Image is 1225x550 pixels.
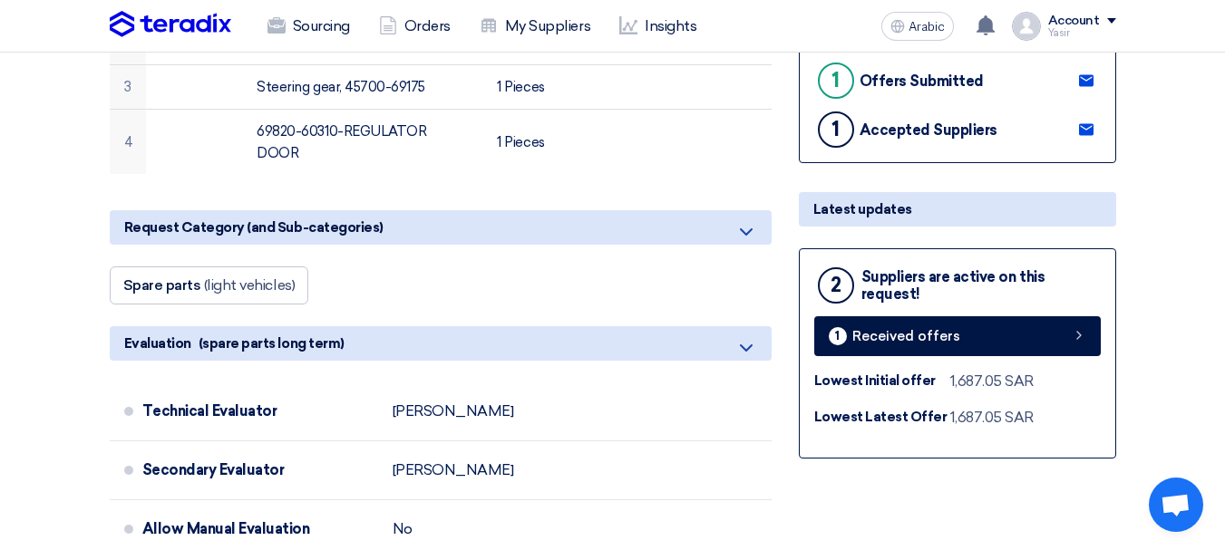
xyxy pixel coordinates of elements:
[1012,12,1041,41] img: profile_test.png
[950,372,1034,390] font: 1,687.05 SAR
[497,134,544,150] font: 1 Pieces
[393,461,514,478] font: [PERSON_NAME]
[881,12,954,41] button: Arabic
[465,6,605,46] a: My Suppliers
[142,461,285,478] font: Secondary Evaluator
[814,316,1101,356] a: 1 Received offers
[950,409,1034,426] font: 1,687.05 SAR
[497,79,544,95] font: 1 Pieces
[505,17,590,34] font: My Suppliers
[1048,27,1070,39] font: Yasir
[110,11,231,38] img: Teradix logo
[393,520,413,537] font: No
[909,19,945,34] font: Arabic
[404,17,451,34] font: Orders
[204,276,295,294] font: (light vehicles)
[142,402,277,420] font: Technical Evaluator
[814,409,948,425] font: Lowest Latest Offer
[860,72,984,90] font: Offers Submitted
[199,335,345,352] font: (spare parts long term)
[257,79,425,95] font: Steering gear, 45700-69175
[813,201,912,217] font: Latest updates
[860,121,997,139] font: Accepted Suppliers
[124,134,133,150] font: 4
[393,402,514,420] font: [PERSON_NAME]
[831,273,841,297] font: 2
[257,123,426,161] font: 69820-60310-REGULATOR DOOR
[852,328,960,344] font: Received offers
[124,79,131,95] font: 3
[605,6,711,46] a: Insights
[835,329,840,343] font: 1
[1048,13,1100,28] font: Account
[814,372,936,389] font: Lowest Initial offer
[365,6,465,46] a: Orders
[645,17,696,34] font: Insights
[142,520,310,537] font: Allow Manual Evaluation
[253,6,365,46] a: Sourcing
[124,335,191,352] font: Evaluation
[831,68,840,92] font: 1
[124,219,384,236] font: Request Category (and Sub-categories)
[1149,478,1203,532] div: Open chat
[123,276,201,294] font: Spare parts
[831,117,840,141] font: 1
[861,268,1045,303] font: Suppliers are active on this request!
[293,17,350,34] font: Sourcing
